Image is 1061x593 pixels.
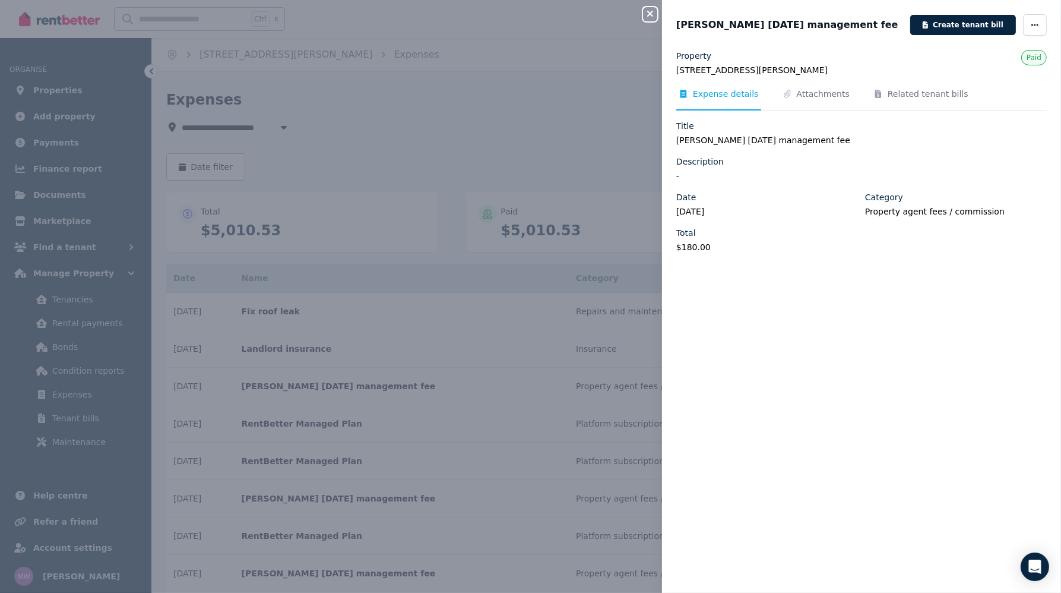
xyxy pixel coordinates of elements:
[676,227,696,239] label: Total
[865,191,903,203] label: Category
[676,156,724,168] label: Description
[676,18,898,32] span: [PERSON_NAME] [DATE] management fee
[693,88,759,100] span: Expense details
[1021,553,1049,581] div: Open Intercom Messenger
[910,15,1016,35] button: Create tenant bill
[676,64,1047,76] legend: [STREET_ADDRESS][PERSON_NAME]
[676,134,1047,146] legend: [PERSON_NAME] [DATE] management fee
[676,206,858,217] legend: [DATE]
[865,206,1047,217] legend: Property agent fees / commission
[888,88,968,100] span: Related tenant bills
[676,88,1047,111] nav: Tabs
[676,241,858,253] legend: $180.00
[676,170,1047,182] legend: -
[676,191,696,203] label: Date
[797,88,850,100] span: Attachments
[1027,53,1041,62] span: Paid
[676,50,711,62] label: Property
[676,120,694,132] label: Title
